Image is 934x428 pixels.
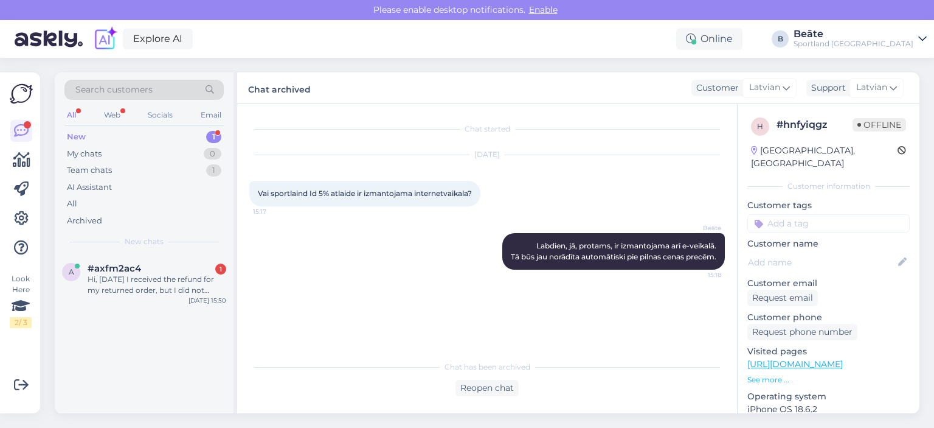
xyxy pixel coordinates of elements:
[69,267,74,276] span: a
[455,380,519,396] div: Reopen chat
[204,148,221,160] div: 0
[794,29,927,49] a: BeāteSportland [GEOGRAPHIC_DATA]
[511,241,716,261] span: Labdien, jā, protams, ir izmantojama arī e-veikalā. Tā būs jau norādīta automātiski pie pilnas ce...
[88,263,141,274] span: #axfm2ac4
[747,324,857,340] div: Request phone number
[747,237,910,250] p: Customer name
[258,189,472,198] span: Vai sportlaind Id 5% atlaide ir izmantojama internetvaikala?
[88,274,226,296] div: Hi, [DATE] I received the refund for my returned order, but I did not receive the full promised a...
[747,390,910,403] p: Operating system
[806,82,846,94] div: Support
[757,122,763,131] span: h
[772,30,789,47] div: B
[10,82,33,105] img: Askly Logo
[102,107,123,123] div: Web
[747,214,910,233] input: Add a tag
[67,148,102,160] div: My chats
[747,374,910,385] p: See more ...
[189,296,226,305] div: [DATE] 15:50
[676,28,742,50] div: Online
[747,311,910,324] p: Customer phone
[525,4,561,15] span: Enable
[794,29,913,39] div: Beāte
[206,164,221,177] div: 1
[748,256,896,269] input: Add name
[853,118,906,132] span: Offline
[10,273,32,328] div: Look Here
[75,83,153,96] span: Search customers
[67,215,102,227] div: Archived
[777,118,853,132] div: # hnfyiqgz
[67,181,112,194] div: AI Assistant
[747,359,843,370] a: [URL][DOMAIN_NAME]
[747,403,910,416] p: iPhone OS 18.6.2
[747,277,910,290] p: Customer email
[747,199,910,212] p: Customer tags
[10,317,32,328] div: 2 / 3
[253,207,299,216] span: 15:17
[248,80,311,96] label: Chat archived
[856,81,887,94] span: Latvian
[751,144,898,170] div: [GEOGRAPHIC_DATA], [GEOGRAPHIC_DATA]
[125,236,164,247] span: New chats
[123,29,193,49] a: Explore AI
[749,81,780,94] span: Latvian
[198,107,224,123] div: Email
[676,270,721,279] span: 15:18
[145,107,175,123] div: Socials
[794,39,913,49] div: Sportland [GEOGRAPHIC_DATA]
[67,164,112,177] div: Team chats
[747,181,910,192] div: Customer information
[215,264,226,275] div: 1
[249,124,725,135] div: Chat started
[691,82,739,94] div: Customer
[67,198,77,210] div: All
[67,131,86,143] div: New
[747,290,818,306] div: Request email
[92,26,118,52] img: explore-ai
[747,345,910,358] p: Visited pages
[64,107,78,123] div: All
[676,223,721,233] span: Beāte
[249,149,725,160] div: [DATE]
[445,362,530,373] span: Chat has been archived
[206,131,221,143] div: 1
